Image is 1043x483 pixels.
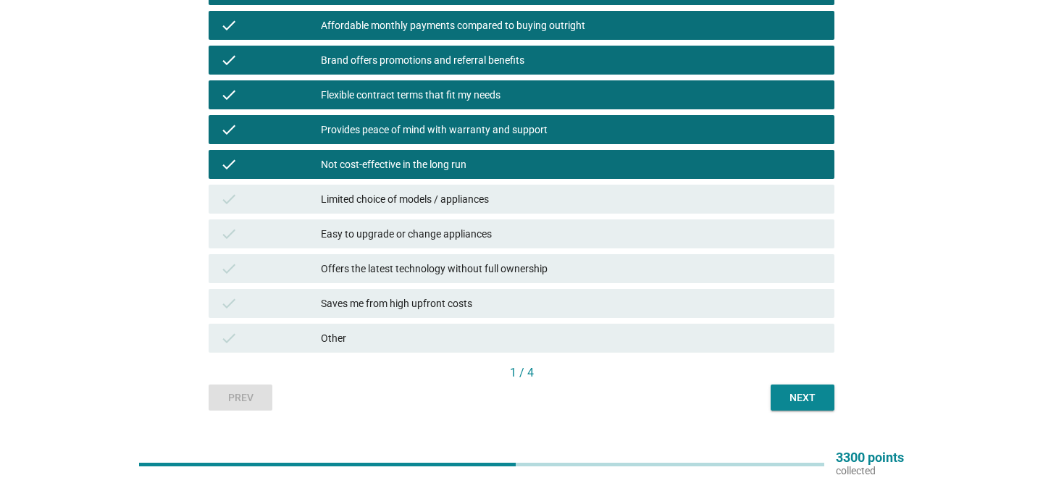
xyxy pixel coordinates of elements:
[220,190,238,208] i: check
[209,364,834,382] div: 1 / 4
[321,51,823,69] div: Brand offers promotions and referral benefits
[220,260,238,277] i: check
[220,17,238,34] i: check
[321,86,823,104] div: Flexible contract terms that fit my needs
[836,464,904,477] p: collected
[321,190,823,208] div: Limited choice of models / appliances
[836,451,904,464] p: 3300 points
[321,156,823,173] div: Not cost-effective in the long run
[321,295,823,312] div: Saves me from high upfront costs
[321,225,823,243] div: Easy to upgrade or change appliances
[220,225,238,243] i: check
[321,329,823,347] div: Other
[782,390,823,406] div: Next
[771,385,834,411] button: Next
[220,295,238,312] i: check
[220,86,238,104] i: check
[321,260,823,277] div: Offers the latest technology without full ownership
[220,51,238,69] i: check
[321,17,823,34] div: Affordable monthly payments compared to buying outright
[220,121,238,138] i: check
[220,329,238,347] i: check
[321,121,823,138] div: Provides peace of mind with warranty and support
[220,156,238,173] i: check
